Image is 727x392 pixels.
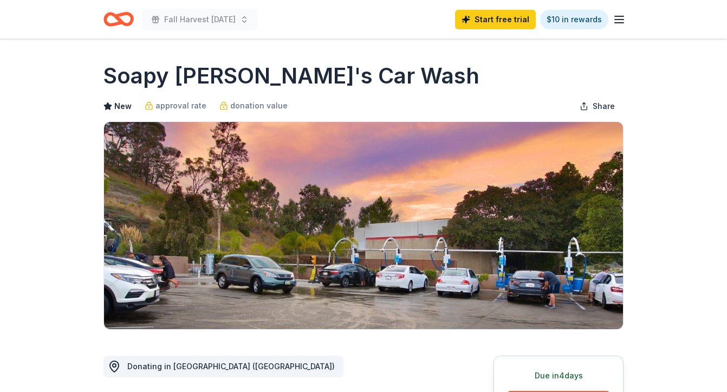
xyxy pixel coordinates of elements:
[455,10,536,29] a: Start free trial
[219,99,288,112] a: donation value
[142,9,257,30] button: Fall Harvest [DATE]
[540,10,608,29] a: $10 in rewards
[155,99,206,112] span: approval rate
[164,13,236,26] span: Fall Harvest [DATE]
[114,100,132,113] span: New
[145,99,206,112] a: approval rate
[230,99,288,112] span: donation value
[104,122,623,329] img: Image for Soapy Joe's Car Wash
[593,100,615,113] span: Share
[571,95,624,117] button: Share
[103,61,479,91] h1: Soapy [PERSON_NAME]'s Car Wash
[507,369,610,382] div: Due in 4 days
[127,362,335,371] span: Donating in [GEOGRAPHIC_DATA] ([GEOGRAPHIC_DATA])
[103,7,134,32] a: Home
